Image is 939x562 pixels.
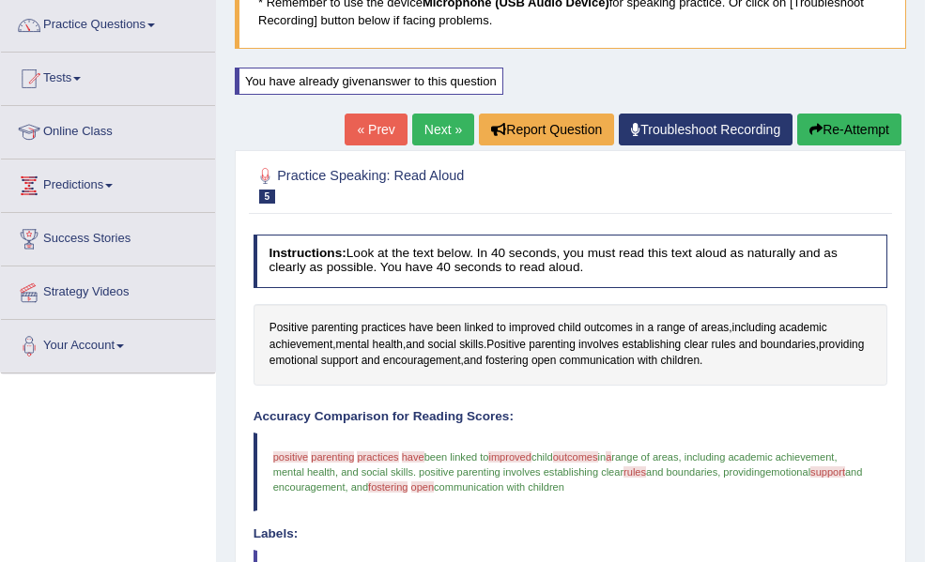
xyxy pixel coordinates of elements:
span: Click to see word definition [459,337,484,354]
h4: Look at the text below. In 40 seconds, you must read this text aloud as naturally and as clearly ... [254,235,888,288]
a: « Prev [345,114,407,145]
span: and social skills [341,466,413,478]
span: positive parenting involves establishing clear [419,466,623,478]
span: Click to see word definition [779,320,827,337]
a: Online Class [1,106,215,153]
span: Click to see word definition [485,353,529,370]
span: Click to see word definition [739,337,758,354]
span: Click to see word definition [373,337,403,354]
span: , [335,466,338,478]
div: You have already given answer to this question [235,68,503,95]
h4: Accuracy Comparison for Reading Scores: [254,410,888,424]
span: . [413,466,416,478]
span: support [810,466,845,478]
span: rules [623,466,646,478]
span: Click to see word definition [819,337,864,354]
span: positive [273,451,308,463]
span: and boundaries [646,466,717,478]
button: Re-Attempt [797,114,901,145]
b: Instructions: [269,246,346,260]
span: parenting [311,451,354,463]
span: Click to see word definition [584,320,633,337]
a: Your Account [1,320,215,367]
span: and [351,481,368,493]
button: Report Question [479,114,614,145]
span: Click to see word definition [464,320,493,337]
a: Tests [1,53,215,99]
span: Click to see word definition [383,353,461,370]
span: in [598,451,607,463]
span: including academic achievement [685,451,835,463]
span: been linked to [424,451,489,463]
span: Click to see word definition [437,320,461,337]
span: Click to see word definition [732,320,777,337]
h4: Labels: [254,527,888,541]
span: 5 [259,190,276,204]
span: Click to see word definition [312,320,359,337]
span: Click to see word definition [656,320,685,337]
span: Click to see word definition [269,337,332,354]
span: Click to see word definition [321,353,359,370]
span: , [834,451,837,463]
span: child [531,451,553,463]
span: Click to see word definition [464,353,483,370]
span: Click to see word definition [509,320,555,337]
span: Click to see word definition [638,353,657,370]
span: mental health [273,466,335,478]
span: Click to see word definition [269,353,318,370]
span: Click to see word definition [578,337,619,354]
span: providing [723,466,765,478]
span: Click to see word definition [427,337,455,354]
span: emotional [765,466,810,478]
a: Success Stories [1,213,215,260]
span: communication with children [434,481,564,493]
span: Click to see word definition [648,320,654,337]
a: Troubleshoot Recording [619,114,793,145]
span: Click to see word definition [409,320,434,337]
span: Click to see word definition [761,337,816,354]
span: outcomes [553,451,598,463]
span: , [717,466,720,478]
h2: Practice Speaking: Read Aloud [254,164,647,204]
span: Click to see word definition [700,320,729,337]
span: improved [488,451,531,463]
span: , [679,451,682,463]
span: Click to see word definition [531,353,556,370]
span: Click to see word definition [529,337,576,354]
span: Click to see word definition [336,337,370,354]
span: have [402,451,424,463]
span: Click to see word definition [685,337,709,354]
span: Click to see word definition [622,337,681,354]
span: Click to see word definition [688,320,698,337]
span: practices [357,451,398,463]
a: Predictions [1,159,215,206]
span: open [411,481,435,493]
span: Click to see word definition [362,353,380,370]
span: a [606,451,611,463]
span: Click to see word definition [497,320,506,337]
span: Click to see word definition [269,320,309,337]
span: Click to see word definition [636,320,644,337]
a: Next » [412,114,474,145]
span: Click to see word definition [712,337,736,354]
span: Click to see word definition [486,337,526,354]
span: Click to see word definition [560,353,635,370]
span: Click to see word definition [406,337,424,354]
div: , , , . , , . [254,304,888,386]
span: , [345,481,347,493]
span: Click to see word definition [558,320,580,337]
span: Click to see word definition [660,353,700,370]
span: fostering [368,481,408,493]
span: Click to see word definition [362,320,407,337]
a: Strategy Videos [1,266,215,313]
span: range of areas [611,451,678,463]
